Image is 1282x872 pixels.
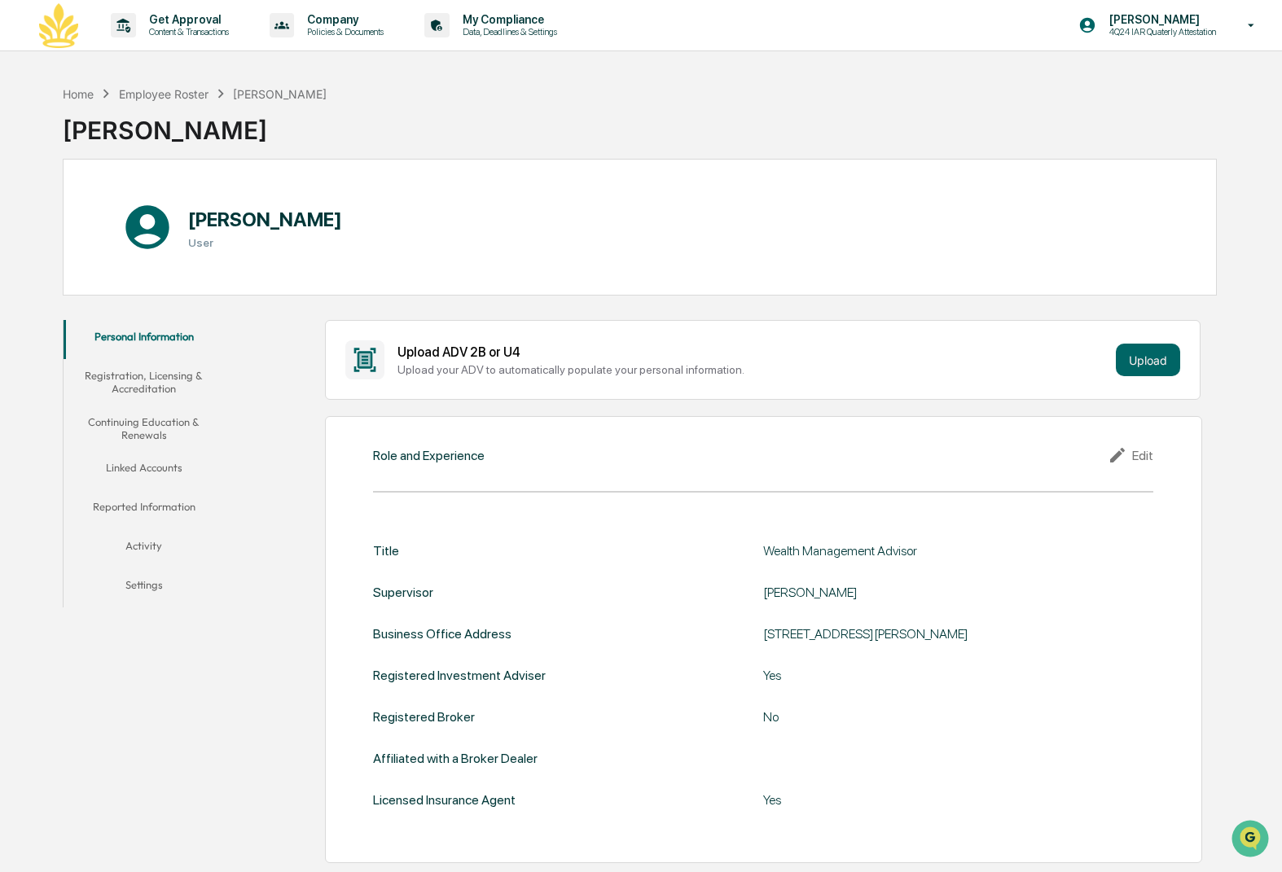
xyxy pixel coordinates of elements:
p: How can we help? [16,34,296,60]
div: Start new chat [55,125,267,141]
div: Affiliated with a Broker Dealer [373,751,538,766]
button: Registration, Licensing & Accreditation [64,359,224,405]
a: Powered byPylon [115,275,197,288]
div: Wealth Management Advisor [763,543,1153,559]
div: Upload your ADV to automatically populate your personal information. [397,363,1109,376]
button: Personal Information [64,320,224,359]
p: My Compliance [450,13,565,26]
div: 🖐️ [16,207,29,220]
div: Supervisor [373,585,433,600]
div: [PERSON_NAME] [63,103,327,145]
div: secondary tabs example [64,320,224,607]
button: Continuing Education & Renewals [64,405,224,452]
button: Settings [64,568,224,607]
p: Company [294,13,392,26]
img: 1746055101610-c473b297-6a78-478c-a979-82029cc54cd1 [16,125,46,154]
button: Upload [1116,344,1180,376]
div: Home [63,87,94,101]
h1: [PERSON_NAME] [188,208,342,231]
span: Attestations [134,205,202,221]
span: Pylon [162,276,197,288]
button: Activity [64,529,224,568]
span: Data Lookup [33,236,103,252]
div: No [763,709,1153,725]
div: Business Office Address [373,626,511,642]
div: Registered Investment Adviser [373,668,546,683]
div: [STREET_ADDRESS][PERSON_NAME] [763,626,1153,642]
iframe: Open customer support [1230,818,1274,862]
div: Yes [763,792,1153,808]
button: Reported Information [64,490,224,529]
div: We're available if you need us! [55,141,206,154]
div: [PERSON_NAME] [763,585,1153,600]
p: Get Approval [136,13,237,26]
div: 🗄️ [118,207,131,220]
div: [PERSON_NAME] [233,87,327,101]
p: Content & Transactions [136,26,237,37]
div: Yes [763,668,1153,683]
p: Policies & Documents [294,26,392,37]
div: Edit [1108,445,1153,465]
p: Data, Deadlines & Settings [450,26,565,37]
a: 🔎Data Lookup [10,230,109,259]
div: Title [373,543,399,559]
a: 🖐️Preclearance [10,199,112,228]
img: logo [39,3,78,48]
button: Start new chat [277,129,296,149]
span: Preclearance [33,205,105,221]
div: Role and Experience [373,448,485,463]
div: Registered Broker [373,709,475,725]
button: Linked Accounts [64,451,224,490]
a: 🗄️Attestations [112,199,209,228]
div: Employee Roster [119,87,209,101]
div: Licensed Insurance Agent [373,792,516,808]
p: 4Q24 IAR Quaterly Attestation [1096,26,1224,37]
p: [PERSON_NAME] [1096,13,1224,26]
h3: User [188,236,342,249]
div: Upload ADV 2B or U4 [397,344,1109,360]
div: 🔎 [16,238,29,251]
